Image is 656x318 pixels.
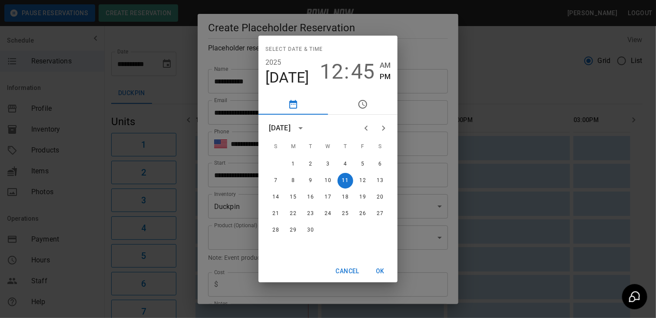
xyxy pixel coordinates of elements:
button: 11 [338,173,353,189]
button: Previous month [358,119,375,137]
button: 12 [355,173,371,189]
button: 6 [372,156,388,172]
span: Tuesday [303,138,318,156]
button: 9 [303,173,318,189]
button: 15 [285,189,301,205]
button: 2025 [265,56,282,69]
div: [DATE] [269,123,291,133]
button: 26 [355,206,371,222]
button: 4 [338,156,353,172]
button: 25 [338,206,353,222]
button: pick date [258,94,328,115]
button: 7 [268,173,284,189]
button: 12 [320,60,343,84]
button: 14 [268,189,284,205]
span: Select date & time [265,43,323,56]
button: 23 [303,206,318,222]
button: AM [380,60,391,71]
span: : [344,60,349,84]
span: Saturday [372,138,388,156]
span: Thursday [338,138,353,156]
span: Sunday [268,138,284,156]
button: 20 [372,189,388,205]
button: PM [380,71,391,83]
span: Monday [285,138,301,156]
button: 45 [351,60,374,84]
button: 19 [355,189,371,205]
button: 1 [285,156,301,172]
button: OK [366,263,394,279]
button: 3 [320,156,336,172]
button: calendar view is open, switch to year view [293,121,308,136]
span: Wednesday [320,138,336,156]
button: 13 [372,173,388,189]
button: [DATE] [265,69,309,87]
button: 28 [268,222,284,238]
span: Friday [355,138,371,156]
button: 18 [338,189,353,205]
button: 10 [320,173,336,189]
button: 17 [320,189,336,205]
button: 27 [372,206,388,222]
button: 24 [320,206,336,222]
button: 16 [303,189,318,205]
button: 2 [303,156,318,172]
button: Cancel [332,263,363,279]
button: 22 [285,206,301,222]
button: 29 [285,222,301,238]
button: pick time [328,94,398,115]
button: 21 [268,206,284,222]
button: 5 [355,156,371,172]
button: Next month [375,119,392,137]
button: 8 [285,173,301,189]
button: 30 [303,222,318,238]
